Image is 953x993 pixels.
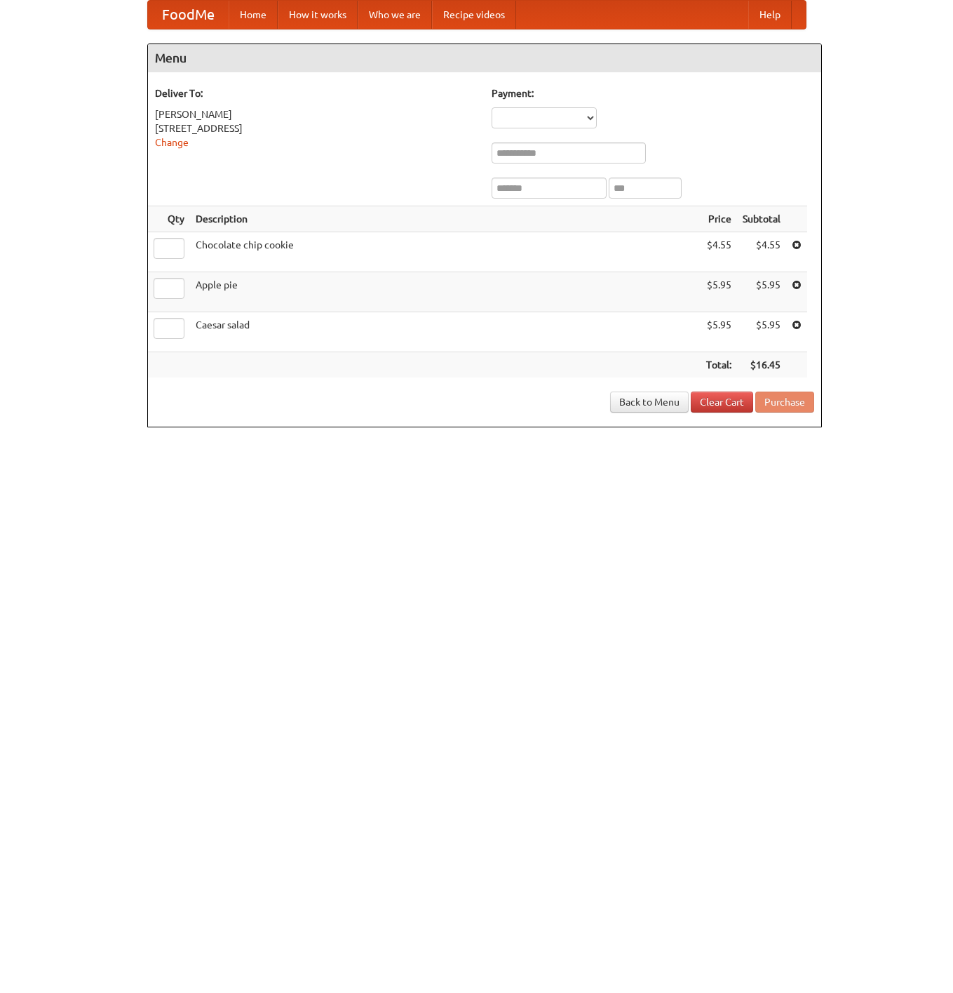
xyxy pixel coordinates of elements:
[278,1,358,29] a: How it works
[748,1,792,29] a: Help
[155,86,478,100] h5: Deliver To:
[701,272,737,312] td: $5.95
[155,107,478,121] div: [PERSON_NAME]
[155,137,189,148] a: Change
[610,392,689,413] a: Back to Menu
[358,1,432,29] a: Who we are
[148,44,821,72] h4: Menu
[701,352,737,378] th: Total:
[155,121,478,135] div: [STREET_ADDRESS]
[701,232,737,272] td: $4.55
[737,312,786,352] td: $5.95
[737,272,786,312] td: $5.95
[190,312,701,352] td: Caesar salad
[190,232,701,272] td: Chocolate chip cookie
[691,392,753,413] a: Clear Cart
[148,1,229,29] a: FoodMe
[737,352,786,378] th: $16.45
[148,206,190,232] th: Qty
[190,206,701,232] th: Description
[190,272,701,312] td: Apple pie
[701,206,737,232] th: Price
[432,1,516,29] a: Recipe videos
[737,232,786,272] td: $4.55
[701,312,737,352] td: $5.95
[737,206,786,232] th: Subtotal
[229,1,278,29] a: Home
[492,86,814,100] h5: Payment:
[755,392,814,413] button: Purchase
